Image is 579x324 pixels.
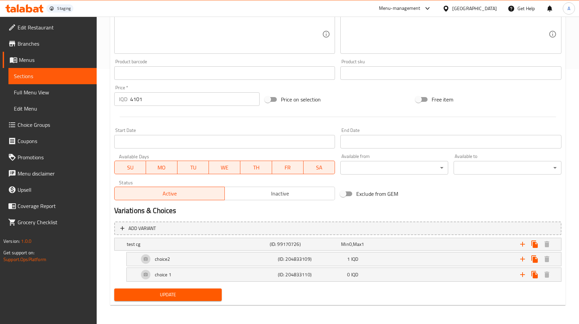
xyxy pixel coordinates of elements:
[3,133,97,149] a: Coupons
[149,163,175,172] span: MO
[117,189,222,199] span: Active
[3,255,46,264] a: Support.OpsPlatform
[120,291,217,299] span: Update
[21,237,31,246] span: 1.0.0
[18,153,91,161] span: Promotions
[347,255,350,263] span: 1
[341,241,410,248] div: ,
[115,238,561,250] div: Expand
[432,95,453,103] span: Free item
[3,198,97,214] a: Coverage Report
[3,36,97,52] a: Branches
[529,253,541,265] button: Clone new choice
[240,161,272,174] button: TH
[3,214,97,230] a: Grocery Checklist
[341,240,349,249] span: Min
[3,182,97,198] a: Upsell
[3,149,97,165] a: Promotions
[114,66,335,80] input: Please enter product barcode
[516,269,529,281] button: Add new choice
[8,68,97,84] a: Sections
[541,253,553,265] button: Delete choice2
[114,206,561,216] h2: Variations & Choices
[18,186,91,194] span: Upsell
[114,288,222,301] button: Update
[304,161,335,174] button: SA
[18,218,91,226] span: Grocery Checklist
[224,187,335,200] button: Inactive
[8,100,97,117] a: Edit Menu
[452,5,497,12] div: [GEOGRAPHIC_DATA]
[180,163,206,172] span: TU
[278,256,345,262] h5: (ID: 204833109)
[3,248,34,257] span: Get support on:
[3,165,97,182] a: Menu disclaimer
[127,268,561,281] div: Expand
[128,224,156,233] span: Add variant
[529,269,541,281] button: Clone new choice
[351,255,358,263] span: IQD
[361,240,364,249] span: 1
[127,252,561,266] div: Expand
[227,189,332,199] span: Inactive
[516,238,529,250] button: Add new choice group
[529,238,541,250] button: Clone choice group
[306,163,332,172] span: SA
[57,6,71,11] div: Staging
[155,256,170,262] h5: choice2
[243,163,269,172] span: TH
[119,95,127,103] p: IQD
[18,40,91,48] span: Branches
[18,169,91,178] span: Menu disclaimer
[349,240,352,249] span: 0
[3,117,97,133] a: Choice Groups
[114,187,225,200] button: Active
[18,202,91,210] span: Coverage Report
[353,240,361,249] span: Max
[379,4,420,13] div: Menu-management
[275,163,301,172] span: FR
[541,238,553,250] button: Delete test cg
[18,137,91,145] span: Coupons
[356,190,398,198] span: Exclude from GEM
[114,161,146,174] button: SU
[281,95,321,103] span: Price on selection
[18,23,91,31] span: Edit Restaurant
[3,19,97,36] a: Edit Restaurant
[177,161,209,174] button: TU
[3,237,20,246] span: Version:
[212,163,238,172] span: WE
[340,161,448,175] div: ​
[14,72,91,80] span: Sections
[278,271,345,278] h5: (ID: 204833110)
[3,52,97,68] a: Menus
[18,121,91,129] span: Choice Groups
[351,270,358,279] span: IQD
[340,66,561,80] input: Please enter product sku
[347,270,350,279] span: 0
[454,161,561,175] div: ​
[209,161,240,174] button: WE
[127,241,267,248] h5: test cg
[14,88,91,96] span: Full Menu View
[19,56,91,64] span: Menus
[272,161,304,174] button: FR
[114,222,561,235] button: Add variant
[117,163,143,172] span: SU
[155,271,171,278] h5: choice 1
[568,5,570,12] span: A
[8,84,97,100] a: Full Menu View
[14,105,91,113] span: Edit Menu
[270,241,339,248] h5: (ID: 99170726)
[130,92,260,106] input: Please enter price
[146,161,177,174] button: MO
[541,269,553,281] button: Delete choice 1
[516,253,529,265] button: Add new choice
